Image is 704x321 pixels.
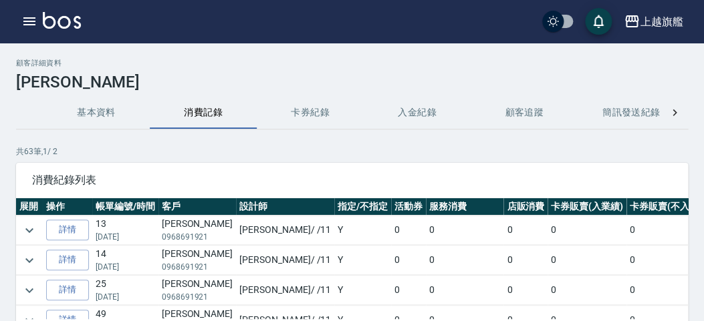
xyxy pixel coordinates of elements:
th: 卡券販賣(入業績) [548,198,626,216]
button: 入金紀錄 [364,97,471,129]
p: [DATE] [96,231,155,243]
td: [PERSON_NAME] [158,276,236,305]
img: Logo [43,12,81,29]
button: 顧客追蹤 [471,97,578,129]
p: [DATE] [96,261,155,273]
td: 0 [548,276,626,305]
button: 上越旗艦 [618,8,688,35]
button: save [585,8,612,35]
td: 0 [426,246,504,275]
button: 簡訊發送紀錄 [578,97,685,129]
td: 0 [391,216,426,245]
button: 基本資料 [43,97,150,129]
td: [PERSON_NAME] [158,246,236,275]
td: 0 [548,216,626,245]
button: expand row [19,280,39,300]
td: 13 [92,216,158,245]
p: 共 63 筆, 1 / 2 [16,145,688,157]
td: [PERSON_NAME] / /11 [236,246,334,275]
td: Y [334,216,391,245]
h3: [PERSON_NAME] [16,73,688,91]
span: 消費紀錄列表 [32,174,672,187]
td: 0 [391,276,426,305]
th: 展開 [16,198,43,216]
th: 指定/不指定 [334,198,391,216]
button: expand row [19,250,39,270]
td: Y [334,246,391,275]
th: 操作 [43,198,92,216]
td: 0 [391,246,426,275]
button: 卡券紀錄 [257,97,364,129]
th: 客戶 [158,198,236,216]
th: 服務消費 [426,198,504,216]
td: [PERSON_NAME] / /11 [236,276,334,305]
p: 0968691921 [162,231,233,243]
td: Y [334,276,391,305]
p: 0968691921 [162,261,233,273]
th: 店販消費 [503,198,548,216]
td: [PERSON_NAME] / /11 [236,216,334,245]
td: 25 [92,276,158,305]
h2: 顧客詳細資料 [16,59,688,67]
td: [PERSON_NAME] [158,216,236,245]
td: 0 [503,246,548,275]
p: [DATE] [96,291,155,303]
td: 0 [426,216,504,245]
button: expand row [19,220,39,240]
a: 詳情 [46,250,89,270]
td: 0 [503,216,548,245]
td: 0 [548,246,626,275]
th: 設計師 [236,198,334,216]
a: 詳情 [46,280,89,300]
td: 0 [503,276,548,305]
th: 帳單編號/時間 [92,198,158,216]
div: 上越旗艦 [640,13,683,30]
p: 0968691921 [162,291,233,303]
button: 消費記錄 [150,97,257,129]
td: 0 [426,276,504,305]
th: 活動券 [391,198,426,216]
td: 14 [92,246,158,275]
a: 詳情 [46,220,89,240]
